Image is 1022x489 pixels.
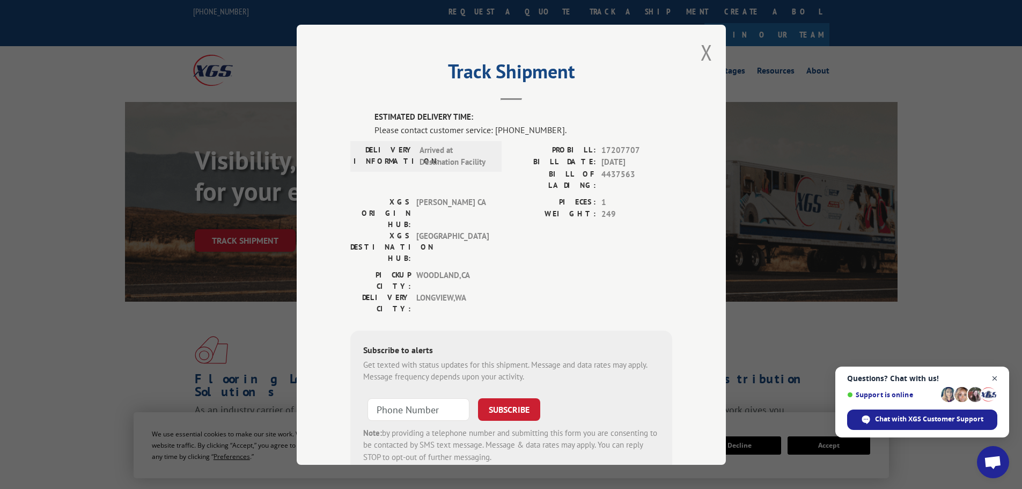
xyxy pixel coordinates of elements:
span: [GEOGRAPHIC_DATA] [416,230,489,264]
span: Close chat [988,372,1002,385]
div: Get texted with status updates for this shipment. Message and data rates may apply. Message frequ... [363,359,659,383]
span: WOODLAND , CA [416,269,489,291]
input: Phone Number [367,398,469,420]
div: Open chat [977,446,1009,478]
label: WEIGHT: [511,208,596,221]
label: PIECES: [511,196,596,208]
label: BILL DATE: [511,156,596,169]
span: 249 [601,208,672,221]
span: Arrived at Destination Facility [420,144,492,168]
label: DELIVERY INFORMATION: [354,144,414,168]
span: Chat with XGS Customer Support [875,414,983,424]
span: Questions? Chat with us! [847,374,997,383]
label: PROBILL: [511,144,596,156]
div: Please contact customer service: [PHONE_NUMBER]. [374,123,672,136]
label: ESTIMATED DELIVERY TIME: [374,111,672,123]
span: 1 [601,196,672,208]
span: 4437563 [601,168,672,191]
div: by providing a telephone number and submitting this form you are consenting to be contacted by SM... [363,427,659,463]
label: XGS ORIGIN HUB: [350,196,411,230]
span: Support is online [847,391,937,399]
span: LONGVIEW , WA [416,291,489,314]
label: BILL OF LADING: [511,168,596,191]
label: XGS DESTINATION HUB: [350,230,411,264]
div: Chat with XGS Customer Support [847,410,997,430]
label: PICKUP CITY: [350,269,411,291]
button: Close modal [701,38,712,67]
label: DELIVERY CITY: [350,291,411,314]
button: SUBSCRIBE [478,398,540,420]
h2: Track Shipment [350,64,672,84]
strong: Note: [363,427,382,437]
span: 17207707 [601,144,672,156]
span: [PERSON_NAME] CA [416,196,489,230]
div: Subscribe to alerts [363,343,659,359]
span: [DATE] [601,156,672,169]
